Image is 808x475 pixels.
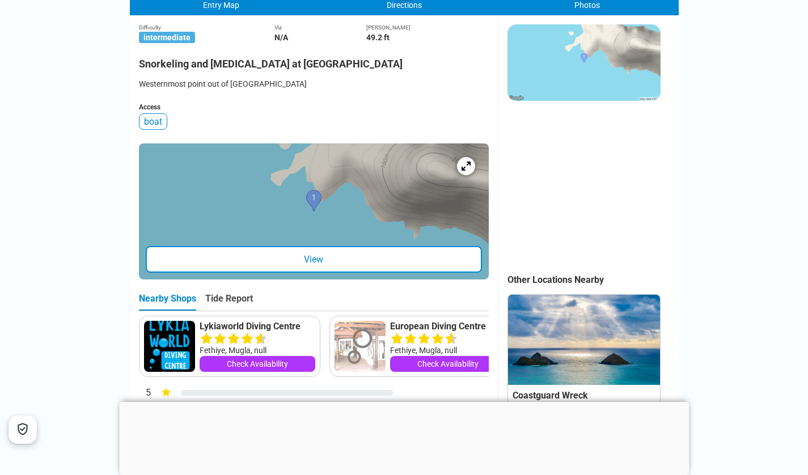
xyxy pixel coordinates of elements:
[139,103,489,111] div: Access
[146,246,482,273] div: View
[366,24,489,31] div: [PERSON_NAME]
[274,33,366,42] div: N/A
[200,321,315,332] a: Lykiaworld Diving Centre
[335,321,386,372] img: European Diving Centre
[119,402,689,472] iframe: Advertisement
[139,32,195,43] span: intermediate
[274,24,366,31] div: Viz
[507,112,659,254] iframe: Advertisement
[139,24,274,31] div: Difficulty
[507,274,679,285] div: Other Locations Nearby
[390,321,506,332] a: European Diving Centre
[139,386,151,401] div: 5
[139,143,489,279] a: entry mapView
[496,1,679,10] div: Photos
[507,24,661,101] img: staticmap
[200,345,315,356] div: Fethiye, Mugla, null
[366,33,489,42] div: 49.2 ft
[139,293,196,311] div: Nearby Shops
[390,345,506,356] div: Fethiye, Mugla, null
[312,1,496,10] div: Directions
[390,356,506,372] a: Check Availability
[139,113,167,130] div: boat
[200,356,315,372] a: Check Availability
[130,1,313,10] div: Entry Map
[144,321,195,372] img: Lykiaworld Diving Centre
[139,51,489,70] h2: Snorkeling and [MEDICAL_DATA] at [GEOGRAPHIC_DATA]
[139,78,489,90] div: Westernmost point out of [GEOGRAPHIC_DATA]
[205,293,253,311] div: Tide Report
